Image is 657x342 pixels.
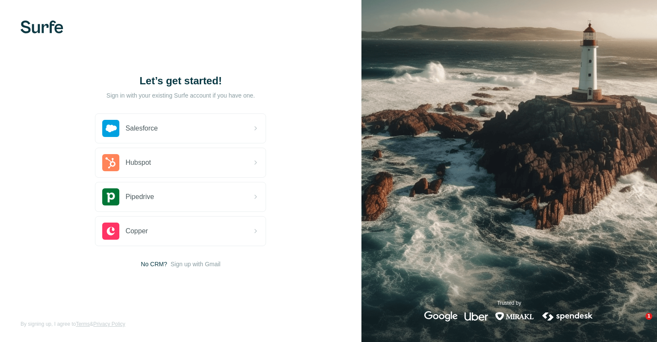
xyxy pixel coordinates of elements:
iframe: Intercom live chat [628,313,648,333]
img: spendesk's logo [541,311,594,321]
img: hubspot's logo [102,154,119,171]
span: 1 [645,313,652,320]
img: copper's logo [102,223,119,240]
button: Sign up with Gmail [171,260,221,268]
img: pipedrive's logo [102,188,119,205]
span: No CRM? [141,260,167,268]
span: Copper [125,226,148,236]
img: mirakl's logo [495,311,534,321]
img: uber's logo [465,311,488,321]
a: Privacy Policy [93,321,125,327]
img: salesforce's logo [102,120,119,137]
img: Surfe's logo [21,21,63,33]
a: Terms [76,321,90,327]
span: Pipedrive [125,192,154,202]
p: Sign in with your existing Surfe account if you have one. [107,91,255,100]
span: Hubspot [125,158,151,168]
span: By signing up, I agree to & [21,320,125,328]
p: Trusted by [497,299,521,307]
h1: Let’s get started! [95,74,266,88]
span: Salesforce [125,123,158,134]
img: google's logo [424,311,458,321]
